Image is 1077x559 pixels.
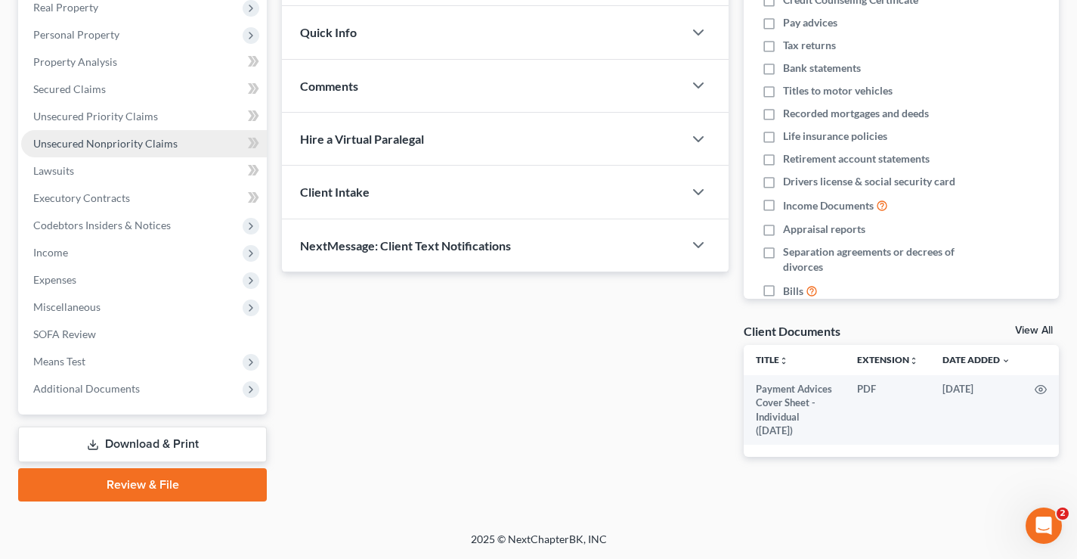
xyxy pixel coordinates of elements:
[744,323,840,339] div: Client Documents
[744,375,845,445] td: Payment Advices Cover Sheet - Individual ([DATE])
[33,355,85,368] span: Means Test
[18,468,267,502] a: Review & File
[930,375,1023,445] td: [DATE]
[33,82,106,95] span: Secured Claims
[21,185,267,212] a: Executory Contracts
[33,137,178,150] span: Unsecured Nonpriority Claims
[1015,325,1053,336] a: View All
[21,103,267,130] a: Unsecured Priority Claims
[18,427,267,462] a: Download & Print
[21,76,267,103] a: Secured Claims
[33,164,74,177] span: Lawsuits
[909,356,918,365] i: unfold_more
[857,354,918,365] a: Extensionunfold_more
[783,61,861,76] span: Bank statements
[33,110,158,123] span: Unsecured Priority Claims
[783,129,887,144] span: Life insurance policies
[783,244,967,275] span: Separation agreements or decrees of divorces
[300,185,370,199] span: Client Intake
[300,79,358,93] span: Comments
[108,532,970,559] div: 2025 © NextChapterBK, INC
[33,300,101,313] span: Miscellaneous
[783,38,836,53] span: Tax returns
[783,198,874,213] span: Income Documents
[21,130,267,157] a: Unsecured Nonpriority Claims
[783,83,893,98] span: Titles to motor vehicles
[33,328,96,340] span: SOFA Review
[33,273,76,286] span: Expenses
[1026,508,1062,544] iframe: Intercom live chat
[779,356,788,365] i: unfold_more
[33,246,68,259] span: Income
[33,191,130,204] span: Executory Contracts
[300,132,424,146] span: Hire a Virtual Paralegal
[33,1,98,14] span: Real Property
[1001,356,1010,365] i: expand_more
[783,222,865,237] span: Appraisal reports
[783,15,837,30] span: Pay advices
[21,48,267,76] a: Property Analysis
[756,354,788,365] a: Titleunfold_more
[300,238,511,253] span: NextMessage: Client Text Notifications
[845,375,930,445] td: PDF
[33,219,171,231] span: Codebtors Insiders & Notices
[33,382,140,395] span: Additional Documents
[942,354,1010,365] a: Date Added expand_more
[21,157,267,185] a: Lawsuits
[300,25,357,39] span: Quick Info
[1057,508,1069,520] span: 2
[783,151,930,166] span: Retirement account statements
[33,55,117,68] span: Property Analysis
[21,321,267,348] a: SOFA Review
[783,284,803,299] span: Bills
[783,174,955,189] span: Drivers license & social security card
[33,28,119,41] span: Personal Property
[783,106,929,121] span: Recorded mortgages and deeds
